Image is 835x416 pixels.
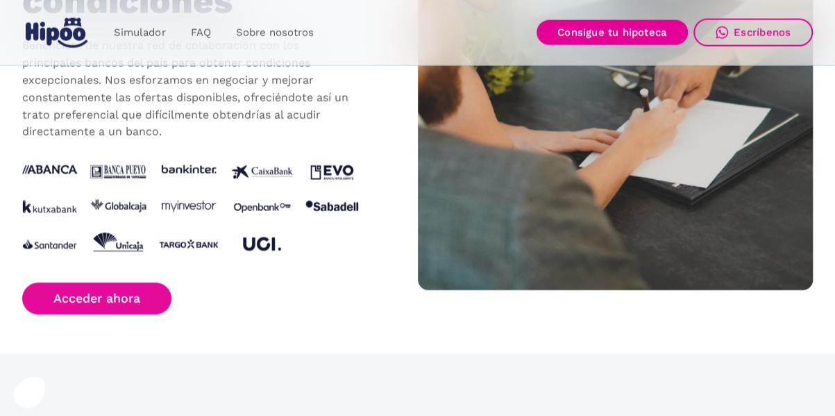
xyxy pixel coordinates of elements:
p: Benefíciate de nuestra red de colaboración con los principales bancos del país para obtener condi... [22,38,355,142]
a: Acceder ahora [22,283,171,315]
a: Consigue tu hipoteca [537,20,688,45]
a: Escríbenos [693,19,813,47]
a: Sobre nosotros [223,19,326,47]
div: Escríbenos [734,26,791,39]
a: home [22,13,90,53]
a: Simulador [101,19,178,47]
a: FAQ [178,19,223,47]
